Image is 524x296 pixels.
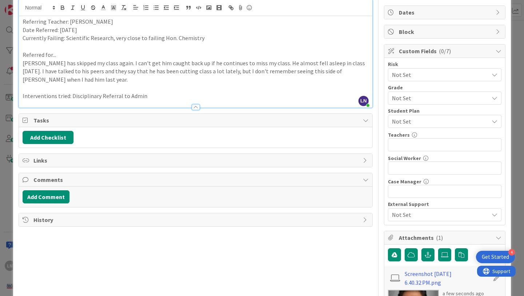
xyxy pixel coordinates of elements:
[399,233,492,242] span: Attachments
[15,1,33,10] span: Support
[23,190,70,203] button: Add Comment
[388,108,501,113] div: Student Plan
[388,178,421,185] label: Case Manager
[388,85,501,90] div: Grade
[388,132,410,138] label: Teachers
[23,17,369,26] p: Referring Teacher: [PERSON_NAME]
[482,253,509,261] div: Get Started
[392,70,485,80] span: Not Set
[388,202,501,207] div: External Support
[388,155,421,161] label: Social Worker
[33,156,359,165] span: Links
[23,92,369,100] p: Interventions tried: Disciplinary Referral to Admin
[23,51,369,59] p: Referred for...
[33,116,359,125] span: Tasks
[436,234,443,241] span: ( 1 )
[358,96,369,106] span: LN
[23,26,369,34] p: Date Referred: [DATE]
[392,93,485,103] span: Not Set
[476,251,515,263] div: Open Get Started checklist, remaining modules: 4
[439,47,451,55] span: ( 0/7 )
[33,175,359,184] span: Comments
[388,62,501,67] div: Risk
[23,131,74,144] button: Add Checklist
[508,249,515,256] div: 4
[392,117,489,126] span: Not Set
[392,210,489,219] span: Not Set
[399,8,492,17] span: Dates
[33,215,359,224] span: History
[399,47,492,55] span: Custom Fields
[23,34,369,42] p: Currently Failing: Scientific Research, very close to failing Hon. Chemistry
[23,59,369,84] p: [PERSON_NAME] has skipped my class again. I can't get him caught back up if he continues to miss ...
[405,269,489,287] a: Screenshot [DATE] 6.40.32 PM.png
[399,27,492,36] span: Block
